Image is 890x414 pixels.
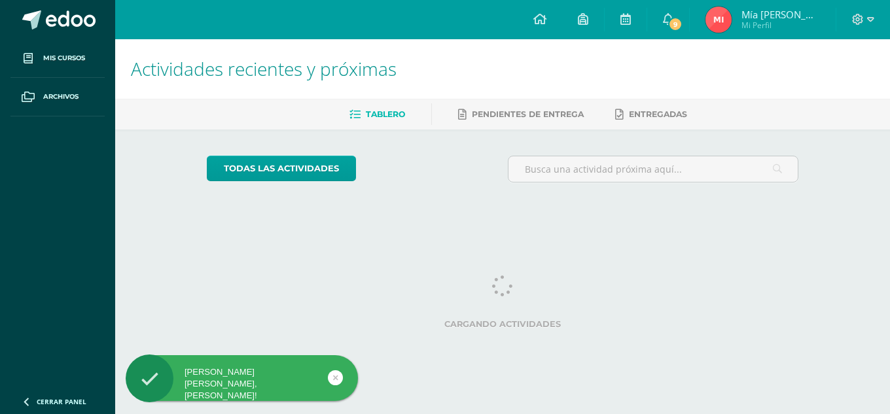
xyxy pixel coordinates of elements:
a: Pendientes de entrega [458,104,584,125]
span: Pendientes de entrega [472,109,584,119]
a: Tablero [349,104,405,125]
span: Cerrar panel [37,397,86,406]
a: todas las Actividades [207,156,356,181]
span: Mía [PERSON_NAME] [741,8,820,21]
input: Busca una actividad próxima aquí... [508,156,798,182]
div: [PERSON_NAME] [PERSON_NAME], [PERSON_NAME]! [126,366,358,402]
span: Tablero [366,109,405,119]
img: e25b0d6051efb6e8823e47dc8d40da4b.png [705,7,732,33]
span: Mi Perfil [741,20,820,31]
span: Archivos [43,92,79,102]
a: Archivos [10,78,105,116]
a: Mis cursos [10,39,105,78]
span: 9 [668,17,683,31]
label: Cargando actividades [207,319,799,329]
span: Entregadas [629,109,687,119]
span: Actividades recientes y próximas [131,56,397,81]
span: Mis cursos [43,53,85,63]
a: Entregadas [615,104,687,125]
